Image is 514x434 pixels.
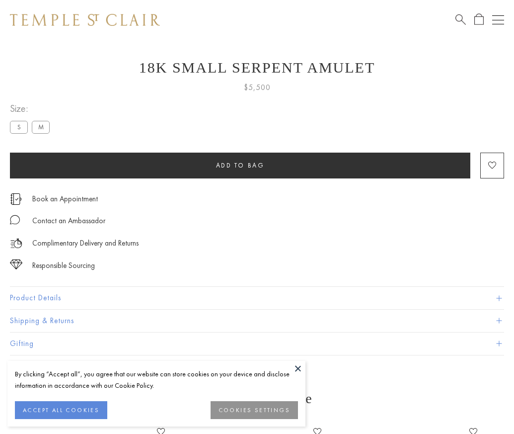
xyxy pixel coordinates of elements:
[15,401,107,419] button: ACCEPT ALL COOKIES
[32,237,139,250] p: Complimentary Delivery and Returns
[10,310,504,332] button: Shipping & Returns
[216,161,265,170] span: Add to bag
[32,260,95,272] div: Responsible Sourcing
[32,193,98,204] a: Book an Appointment
[10,237,22,250] img: icon_delivery.svg
[10,333,504,355] button: Gifting
[455,13,466,26] a: Search
[10,14,160,26] img: Temple St. Clair
[32,215,105,227] div: Contact an Ambassador
[211,401,298,419] button: COOKIES SETTINGS
[10,287,504,309] button: Product Details
[15,368,298,391] div: By clicking “Accept all”, you agree that our website can store cookies on your device and disclos...
[32,121,50,133] label: M
[10,215,20,225] img: MessageIcon-01_2.svg
[10,100,54,117] span: Size:
[10,260,22,269] img: icon_sourcing.svg
[474,13,484,26] a: Open Shopping Bag
[10,153,470,178] button: Add to bag
[10,121,28,133] label: S
[492,14,504,26] button: Open navigation
[10,193,22,205] img: icon_appointment.svg
[10,59,504,76] h1: 18K Small Serpent Amulet
[244,81,271,94] span: $5,500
